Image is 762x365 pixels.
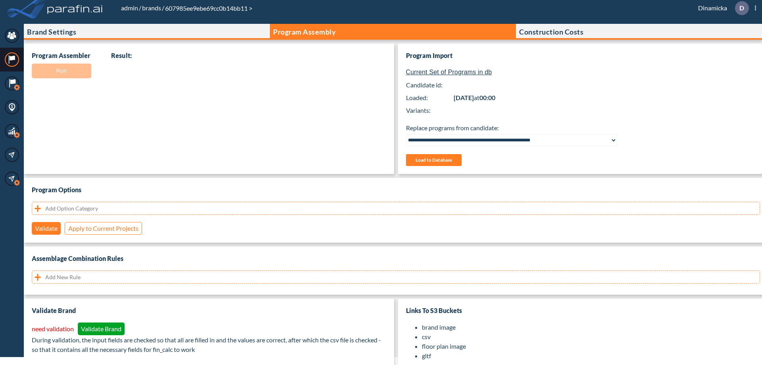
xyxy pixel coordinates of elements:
[422,352,431,359] a: gltf
[27,28,76,36] p: Brand Settings
[422,342,466,350] a: floor plan image
[120,4,139,12] a: admin
[32,325,74,332] span: need validation
[516,24,762,40] button: Construction Costs
[406,52,760,60] h3: Program Import
[32,52,91,60] p: Program Assembler
[32,202,760,215] button: Add Option Category
[32,186,760,194] h3: Program Options
[686,1,756,15] div: Dinamicka
[479,94,495,101] span: 00:00
[406,307,760,315] h3: Links to S3 Buckets
[32,335,386,354] p: During validation, the input fields are checked so that all are filled in and the values are corr...
[120,3,141,13] li: /
[406,68,760,77] p: Current Set of Programs in db
[45,204,98,212] p: Add Option Category
[65,222,142,235] button: Apply to Current Projects
[24,24,270,40] button: Brand Settings
[141,3,164,13] li: /
[32,270,760,284] button: Add New Rule
[422,323,456,331] a: brand image
[141,4,162,12] a: brands
[519,28,583,36] p: Construction Costs
[32,255,760,263] h3: Assemblage Combination Rules
[406,154,462,166] button: Load to Database
[273,28,336,36] p: Program Assembly
[78,323,125,335] button: Validate Brand
[406,93,454,102] span: Loaded:
[32,307,386,315] h3: Validate Brand
[32,222,61,235] button: Validate
[270,24,516,40] button: Program Assembly
[406,123,760,133] p: Replace programs from candidate:
[474,94,479,101] span: at
[454,94,474,101] span: [DATE]
[45,273,81,281] p: Add New Rule
[406,106,760,115] p: Variants:
[406,80,760,90] span: Candidate id:
[111,52,132,60] p: Result:
[422,333,431,340] a: csv
[739,4,744,12] p: D
[164,4,253,12] span: 607985ee9ebe69cc0b14bb11 >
